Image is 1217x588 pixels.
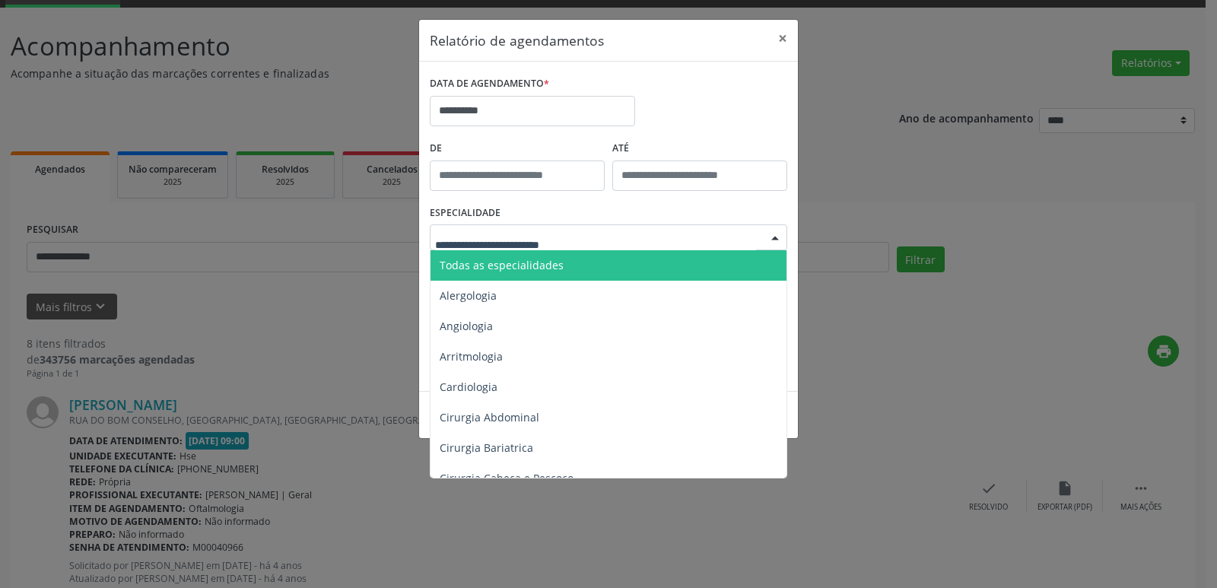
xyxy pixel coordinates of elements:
[440,440,533,455] span: Cirurgia Bariatrica
[430,202,500,225] label: ESPECIALIDADE
[612,137,787,161] label: ATÉ
[440,380,497,394] span: Cardiologia
[430,30,604,50] h5: Relatório de agendamentos
[440,288,497,303] span: Alergologia
[440,349,503,364] span: Arritmologia
[440,258,564,272] span: Todas as especialidades
[440,471,574,485] span: Cirurgia Cabeça e Pescoço
[767,20,798,57] button: Close
[430,72,549,96] label: DATA DE AGENDAMENTO
[440,319,493,333] span: Angiologia
[440,410,539,424] span: Cirurgia Abdominal
[430,137,605,161] label: De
